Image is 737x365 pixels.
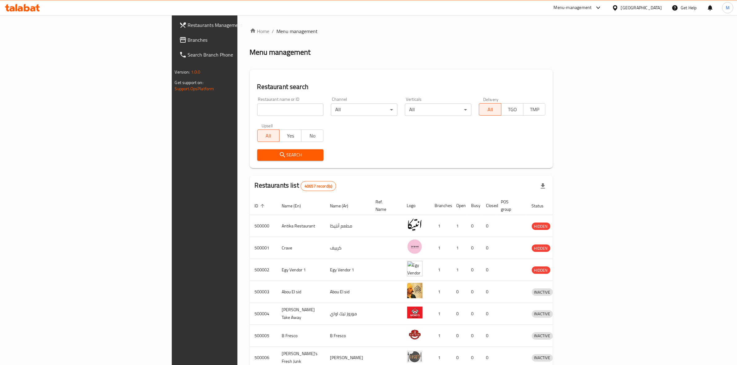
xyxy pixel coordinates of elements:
td: Antika Restaurant [277,215,325,237]
span: Search Branch Phone [188,51,290,58]
label: Upsell [262,123,273,128]
span: All [260,131,277,140]
td: 0 [466,237,481,259]
td: مطعم أنتيكا [325,215,371,237]
img: B Fresco [407,327,423,342]
span: Restaurants Management [188,21,290,29]
td: 1 [430,237,452,259]
span: Branches [188,36,290,44]
td: 0 [466,303,481,325]
a: Restaurants Management [174,18,295,32]
td: موروز تيك اواي [325,303,371,325]
h2: Menu management [250,47,311,57]
span: All [482,105,499,114]
span: Status [532,202,552,210]
nav: breadcrumb [250,28,553,35]
td: 0 [466,215,481,237]
img: Moro's Take Away [407,305,423,320]
img: Abou El sid [407,283,423,298]
span: INACTIVE [532,354,553,361]
h2: Restaurant search [257,82,546,91]
div: All [331,104,397,116]
td: 0 [452,303,466,325]
button: TGO [501,103,523,116]
span: Version: [175,68,190,76]
div: Total records count [301,181,336,191]
a: Support.OpsPlatform [175,85,214,93]
td: 1 [452,215,466,237]
th: Busy [466,196,481,215]
td: B Fresco [325,325,371,347]
td: 0 [466,259,481,281]
input: Search for restaurant name or ID.. [257,104,324,116]
td: 1 [452,237,466,259]
a: Search Branch Phone [174,47,295,62]
div: [GEOGRAPHIC_DATA] [621,4,662,11]
button: No [301,129,323,142]
span: Name (En) [282,202,309,210]
td: Abou El sid [325,281,371,303]
div: Export file [535,179,550,193]
span: 40657 record(s) [301,183,336,189]
td: 1 [430,303,452,325]
td: 0 [481,215,496,237]
span: HIDDEN [532,245,550,252]
td: Egy Vendor 1 [277,259,325,281]
img: Lujo's Fresh Junk [407,349,423,364]
h2: Restaurants list [255,181,336,191]
span: Ref. Name [376,198,395,213]
button: Yes [279,129,301,142]
td: 0 [481,303,496,325]
span: INACTIVE [532,332,553,339]
td: Egy Vendor 1 [325,259,371,281]
span: M [726,4,730,11]
span: HIDDEN [532,223,550,230]
td: 1 [430,281,452,303]
td: 0 [481,281,496,303]
th: Logo [402,196,430,215]
span: ID [255,202,267,210]
span: Yes [282,131,299,140]
img: Crave [407,239,423,254]
td: 1 [452,259,466,281]
td: Crave [277,237,325,259]
td: 0 [452,325,466,347]
label: Delivery [483,97,499,101]
span: INACTIVE [532,289,553,296]
span: Get support on: [175,79,203,87]
span: TGO [504,105,521,114]
td: كرييف [325,237,371,259]
span: Name (Ar) [330,202,357,210]
td: [PERSON_NAME] Take Away [277,303,325,325]
td: 0 [481,237,496,259]
button: TMP [523,103,545,116]
td: 0 [452,281,466,303]
td: 0 [481,325,496,347]
span: HIDDEN [532,267,550,274]
td: Abou El sid [277,281,325,303]
th: Closed [481,196,496,215]
th: Open [452,196,466,215]
td: 0 [466,325,481,347]
span: TMP [526,105,543,114]
button: Search [257,149,324,161]
div: Menu-management [554,4,592,11]
td: 0 [481,259,496,281]
button: All [257,129,280,142]
div: All [405,104,471,116]
a: Branches [174,32,295,47]
img: Antika Restaurant [407,217,423,232]
span: 1.0.0 [191,68,201,76]
td: 1 [430,215,452,237]
span: INACTIVE [532,310,553,317]
th: Branches [430,196,452,215]
span: Menu management [277,28,318,35]
img: Egy Vendor 1 [407,261,423,276]
td: B Fresco [277,325,325,347]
